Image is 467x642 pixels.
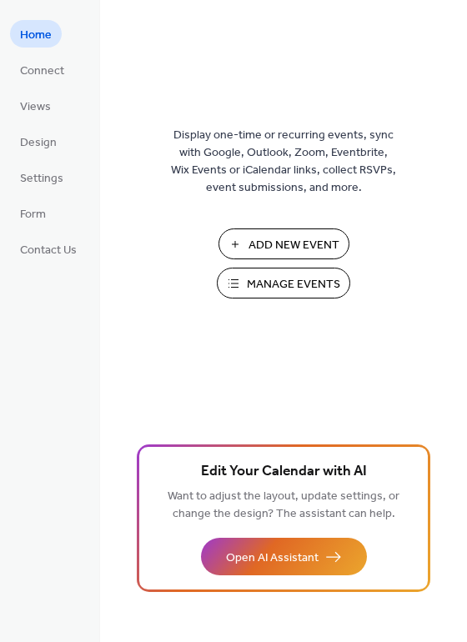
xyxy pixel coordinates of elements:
a: Connect [10,56,74,83]
a: Design [10,128,67,155]
span: Display one-time or recurring events, sync with Google, Outlook, Zoom, Eventbrite, Wix Events or ... [171,127,396,197]
span: Design [20,134,57,152]
button: Open AI Assistant [201,538,367,575]
span: Contact Us [20,242,77,259]
a: Views [10,92,61,119]
span: Want to adjust the layout, update settings, or change the design? The assistant can help. [168,485,399,525]
a: Settings [10,163,73,191]
span: Views [20,98,51,116]
span: Home [20,27,52,44]
span: Edit Your Calendar with AI [201,460,367,484]
a: Form [10,199,56,227]
span: Settings [20,170,63,188]
button: Add New Event [218,228,349,259]
span: Open AI Assistant [226,549,319,567]
span: Manage Events [247,276,340,293]
a: Home [10,20,62,48]
span: Connect [20,63,64,80]
a: Contact Us [10,235,87,263]
button: Manage Events [217,268,350,298]
span: Add New Event [249,237,339,254]
span: Form [20,206,46,223]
